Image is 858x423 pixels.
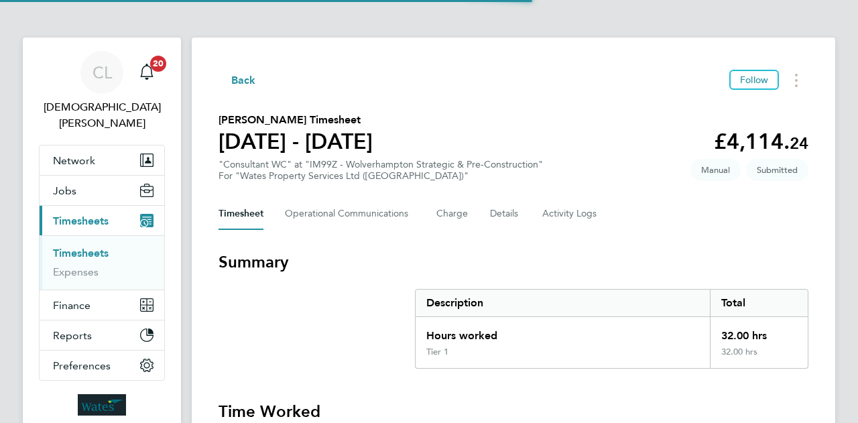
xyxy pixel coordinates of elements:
span: 20 [150,56,166,72]
app-decimal: £4,114. [714,129,808,154]
span: This timesheet was manually created. [690,159,741,181]
span: Preferences [53,359,111,372]
button: Follow [729,70,779,90]
button: Finance [40,290,164,320]
button: Timesheets Menu [784,70,808,90]
button: Activity Logs [542,198,599,230]
div: 32.00 hrs [710,317,808,347]
button: Preferences [40,351,164,380]
h2: [PERSON_NAME] Timesheet [219,112,373,128]
button: Jobs [40,176,164,205]
span: CL [93,64,112,81]
span: Christian Lunn [39,99,165,131]
div: Timesheets [40,235,164,290]
button: Timesheets [40,206,164,235]
button: Network [40,145,164,175]
button: Charge [436,198,469,230]
a: CL[DEMOGRAPHIC_DATA][PERSON_NAME] [39,51,165,131]
button: Timesheet [219,198,263,230]
h1: [DATE] - [DATE] [219,128,373,155]
button: Operational Communications [285,198,415,230]
span: Timesheets [53,215,109,227]
span: This timesheet is Submitted. [746,159,808,181]
a: Timesheets [53,247,109,259]
a: 20 [133,51,160,94]
div: Tier 1 [426,347,448,357]
div: Summary [415,289,808,369]
span: Jobs [53,184,76,197]
h3: Time Worked [219,401,808,422]
div: 32.00 hrs [710,347,808,368]
button: Details [490,198,521,230]
div: Hours worked [416,317,710,347]
button: Back [219,72,256,88]
div: Description [416,290,710,316]
span: Back [231,72,256,88]
span: Network [53,154,95,167]
div: "Consultant WC" at "IM99Z - Wolverhampton Strategic & Pre-Construction" [219,159,543,182]
h3: Summary [219,251,808,273]
img: wates-logo-retina.png [78,394,126,416]
span: 24 [790,133,808,153]
span: Follow [740,74,768,86]
a: Expenses [53,265,99,278]
button: Reports [40,320,164,350]
span: Finance [53,299,90,312]
span: Reports [53,329,92,342]
div: For "Wates Property Services Ltd ([GEOGRAPHIC_DATA])" [219,170,543,182]
div: Total [710,290,808,316]
a: Go to home page [39,394,165,416]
